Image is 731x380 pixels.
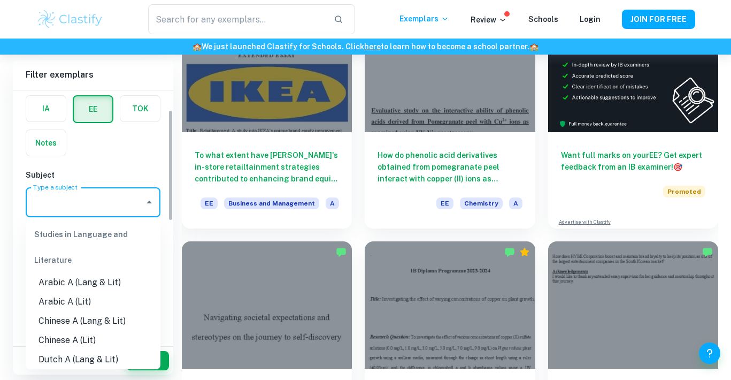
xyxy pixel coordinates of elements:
[2,41,729,52] h6: We just launched Clastify for Schools. Click to learn how to become a school partner.
[365,4,535,229] a: How do phenolic acid derivatives obtained from pomegranate peel interact with copper (II) ions as...
[702,247,713,257] img: Marked
[364,42,381,51] a: here
[224,197,319,209] span: Business and Management
[26,311,160,331] li: Chinese A (Lang & Lit)
[460,197,503,209] span: Chemistry
[559,218,611,226] a: Advertise with Clastify
[26,169,160,181] h6: Subject
[182,4,352,229] a: To what extent have [PERSON_NAME]'s in-store retailtainment strategies contributed to enhancing b...
[529,42,538,51] span: 🏫
[36,9,104,30] img: Clastify logo
[13,60,173,90] h6: Filter exemplars
[26,222,160,273] div: Studies in Language and Literature
[622,10,695,29] button: JOIN FOR FREE
[26,273,160,292] li: Arabic A (Lang & Lit)
[193,42,202,51] span: 🏫
[26,96,66,121] button: IA
[33,183,78,192] label: Type a subject
[142,195,157,210] button: Close
[663,186,705,197] span: Promoted
[580,15,601,24] a: Login
[26,350,160,369] li: Dutch A (Lang & Lit)
[195,149,339,185] h6: To what extent have [PERSON_NAME]'s in-store retailtainment strategies contributed to enhancing b...
[148,4,325,34] input: Search for any exemplars...
[519,247,530,257] div: Premium
[699,343,720,364] button: Help and Feedback
[201,197,218,209] span: EE
[378,149,522,185] h6: How do phenolic acid derivatives obtained from pomegranate peel interact with copper (II) ions as...
[74,96,112,122] button: EE
[326,197,339,209] span: A
[26,130,66,156] button: Notes
[673,163,682,171] span: 🎯
[548,4,718,229] a: Want full marks on yourEE? Get expert feedback from an IB examiner!PromotedAdvertise with Clastify
[471,14,507,26] p: Review
[528,15,558,24] a: Schools
[436,197,453,209] span: EE
[399,13,449,25] p: Exemplars
[26,292,160,311] li: Arabic A (Lit)
[504,247,515,257] img: Marked
[336,247,347,257] img: Marked
[548,4,718,132] img: Thumbnail
[120,96,160,121] button: TOK
[561,149,705,173] h6: Want full marks on your EE ? Get expert feedback from an IB examiner!
[26,331,160,350] li: Chinese A (Lit)
[509,197,522,209] span: A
